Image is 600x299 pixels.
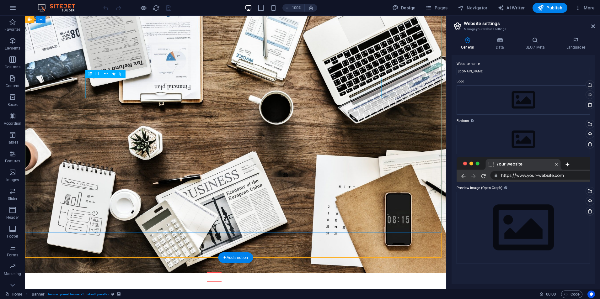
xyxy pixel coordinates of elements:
button: Code [561,291,582,298]
img: Editor Logo [36,4,83,12]
span: Pages [426,5,447,11]
h4: Data [486,37,516,50]
label: Logo [457,78,590,85]
input: Name... [457,68,590,75]
button: 100% [282,4,305,12]
i: Reload page [153,4,160,12]
h4: General [452,37,486,50]
span: H1 [95,72,99,76]
p: Favorites [4,27,20,32]
button: Publish [533,3,567,13]
label: Preview Image (Open Graph) [457,184,590,192]
p: Elements [5,46,21,51]
h3: Manage your website settings [464,26,582,32]
label: Favicon [457,117,590,125]
div: Select files from the file manager, stock photos, or upload file(s) [457,125,590,154]
p: Boxes [8,102,18,107]
h2: Website settings [464,21,595,26]
p: Header [6,215,19,220]
span: Click to select. Double-click to edit [32,291,45,298]
p: Features [5,159,20,164]
button: reload [152,4,160,12]
a: Click to cancel selection. Double-click to open Pages [5,291,22,298]
span: AI Writer [498,5,525,11]
p: Images [6,177,19,182]
button: Design [390,3,418,13]
h6: 100% [292,4,302,12]
h4: Languages [557,37,595,50]
button: Navigator [455,3,490,13]
div: Select files from the file manager, stock photos, or upload file(s) [457,192,590,264]
button: Usercentrics [587,291,595,298]
button: AI Writer [495,3,528,13]
p: Slider [8,196,18,201]
span: Navigator [458,5,488,11]
p: Accordion [4,121,21,126]
p: Marketing [4,271,21,276]
span: Design [392,5,416,11]
span: More [575,5,595,11]
i: This element is a customizable preset [111,292,114,296]
i: This element contains a background [117,292,121,296]
p: Columns [5,65,20,70]
span: Code [564,291,580,298]
label: Website name [457,60,590,68]
div: + Add section [218,252,253,263]
span: . banner .preset-banner-v3-default .parallax [47,291,109,298]
div: Select files from the file manager, stock photos, or upload file(s) [457,85,590,115]
button: Pages [423,3,450,13]
p: Footer [7,234,18,239]
nav: breadcrumb [32,291,121,298]
h4: SEO / Meta [516,37,557,50]
h6: Session time [539,291,556,298]
span: Publish [538,5,562,11]
p: Content [6,83,19,88]
p: Forms [7,253,18,258]
span: : [550,292,551,296]
p: Tables [7,140,18,145]
button: More [572,3,597,13]
span: 00 00 [546,291,556,298]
